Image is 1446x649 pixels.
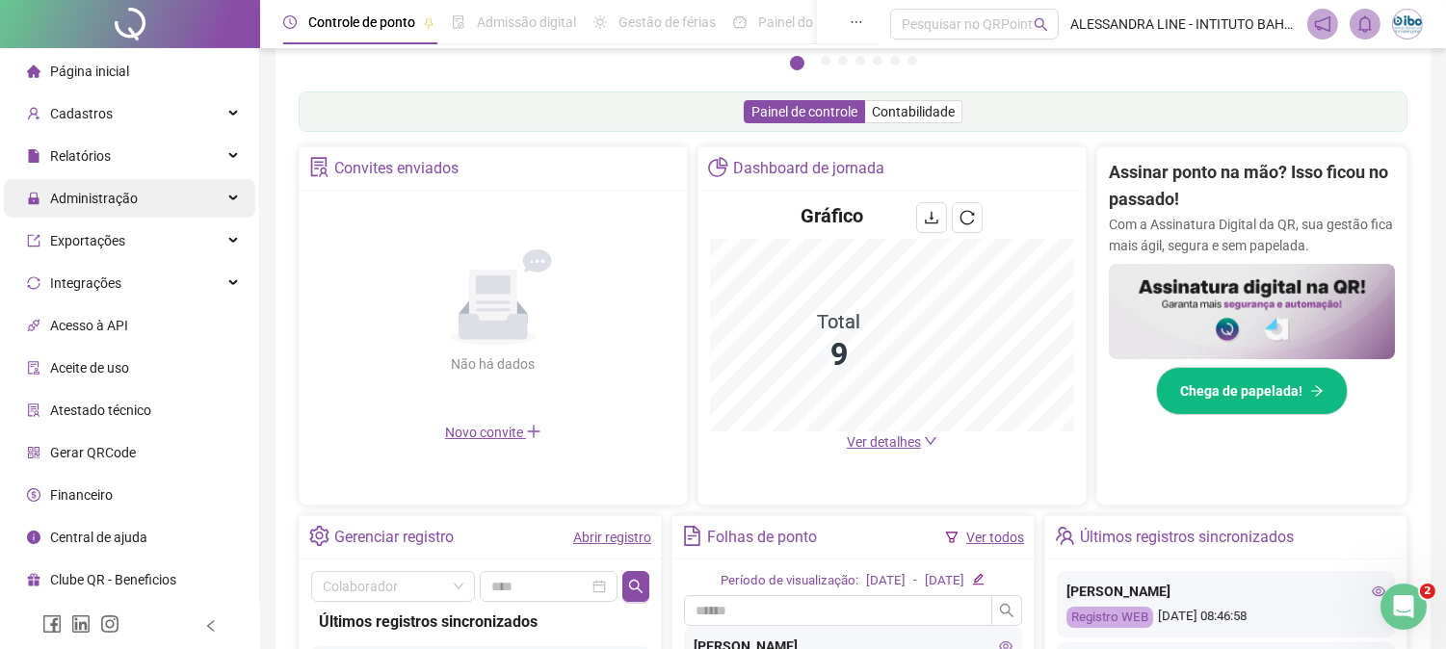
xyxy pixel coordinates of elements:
[405,353,582,375] div: Não há dados
[1109,214,1395,256] p: Com a Assinatura Digital da QR, sua gestão fica mais ágil, segura e sem papelada.
[1156,367,1348,415] button: Chega de papelada!
[733,152,884,185] div: Dashboard de jornada
[960,210,975,225] span: reload
[526,424,541,439] span: plus
[972,573,985,585] span: edit
[999,603,1014,618] span: search
[27,107,40,120] span: user-add
[733,15,747,29] span: dashboard
[1180,380,1302,402] span: Chega de papelada!
[618,14,716,30] span: Gestão de férias
[308,14,415,30] span: Controle de ponto
[758,14,833,30] span: Painel do DP
[309,526,329,546] span: setting
[42,614,62,634] span: facebook
[50,360,129,376] span: Aceite de uso
[593,15,607,29] span: sun
[27,149,40,163] span: file
[50,402,151,418] span: Atestado técnico
[707,521,817,554] div: Folhas de ponto
[50,318,128,333] span: Acesso à API
[1393,10,1422,39] img: 3750
[708,157,728,177] span: pie-chart
[27,446,40,459] span: qrcode
[1310,384,1324,398] span: arrow-right
[847,434,921,450] span: Ver detalhes
[27,403,40,417] span: solution
[1080,521,1294,554] div: Últimos registros sincronizados
[27,192,40,205] span: lock
[50,233,125,248] span: Exportações
[966,530,1024,545] a: Ver todos
[50,445,136,460] span: Gerar QRCode
[890,56,900,65] button: 6
[872,104,955,119] span: Contabilidade
[100,614,119,634] span: instagram
[50,64,129,79] span: Página inicial
[309,157,329,177] span: solution
[50,572,176,587] span: Clube QR - Beneficios
[801,202,863,229] h4: Gráfico
[50,106,113,121] span: Cadastros
[477,14,576,30] span: Admissão digital
[751,104,857,119] span: Painel de controle
[1372,584,1385,598] span: eye
[1356,15,1374,33] span: bell
[1109,264,1395,359] img: banner%2F02c71560-61a6-44d4-94b9-c8ab97240462.png
[50,191,138,206] span: Administração
[1070,13,1296,35] span: ALESSANDRA LINE - INTITUTO BAHIANO DE OTORRINOLARINGOLOGIA
[913,571,917,591] div: -
[850,15,863,29] span: ellipsis
[283,15,297,29] span: clock-circle
[847,434,937,450] a: Ver detalhes down
[27,488,40,502] span: dollar
[71,614,91,634] span: linkedin
[907,56,917,65] button: 7
[27,65,40,78] span: home
[27,361,40,375] span: audit
[790,56,804,70] button: 1
[50,148,111,164] span: Relatórios
[838,56,848,65] button: 3
[855,56,865,65] button: 4
[27,276,40,290] span: sync
[50,530,147,545] span: Central de ajuda
[873,56,882,65] button: 5
[1380,584,1427,630] iframe: Intercom live chat
[866,571,906,591] div: [DATE]
[27,573,40,586] span: gift
[423,17,434,29] span: pushpin
[924,210,939,225] span: download
[27,234,40,247] span: export
[445,425,541,440] span: Novo convite
[452,15,465,29] span: file-done
[1066,607,1385,629] div: [DATE] 08:46:58
[1066,581,1385,602] div: [PERSON_NAME]
[334,152,459,185] div: Convites enviados
[1055,526,1075,546] span: team
[682,526,702,546] span: file-text
[27,531,40,544] span: info-circle
[573,530,651,545] a: Abrir registro
[50,487,113,503] span: Financeiro
[1109,159,1395,214] h2: Assinar ponto na mão? Isso ficou no passado!
[27,319,40,332] span: api
[204,619,218,633] span: left
[821,56,830,65] button: 2
[1034,17,1048,32] span: search
[1420,584,1435,599] span: 2
[628,579,644,594] span: search
[945,531,959,544] span: filter
[1066,607,1153,629] div: Registro WEB
[721,571,858,591] div: Período de visualização:
[319,610,642,634] div: Últimos registros sincronizados
[925,571,964,591] div: [DATE]
[50,275,121,291] span: Integrações
[1314,15,1331,33] span: notification
[334,521,454,554] div: Gerenciar registro
[924,434,937,448] span: down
